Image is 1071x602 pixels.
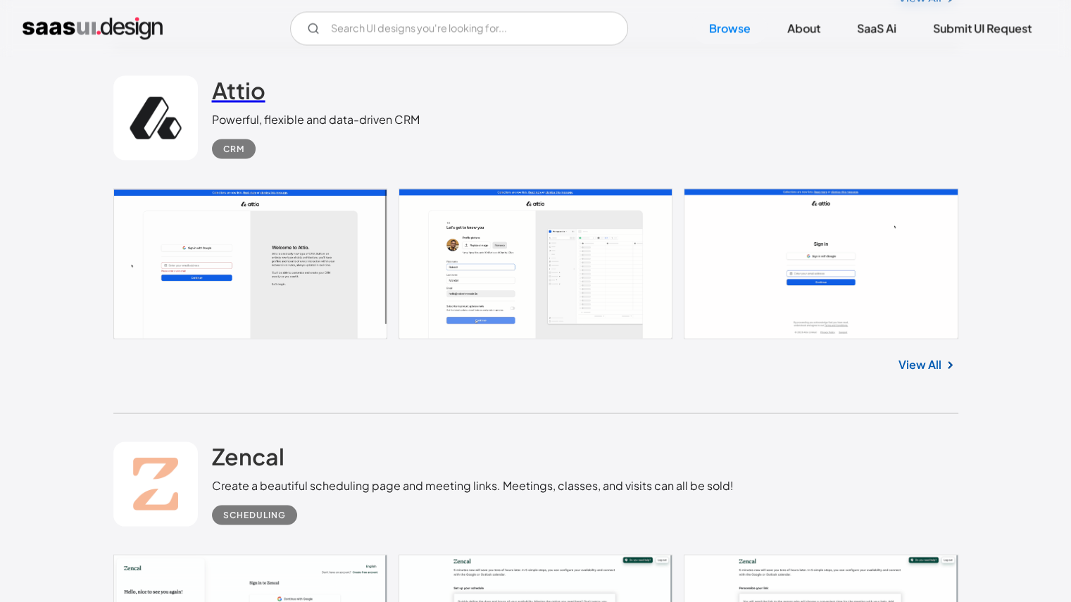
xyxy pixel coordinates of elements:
[290,11,628,45] form: Email Form
[223,506,286,523] div: Scheduling
[290,11,628,45] input: Search UI designs you're looking for...
[770,13,837,44] a: About
[212,111,420,127] div: Powerful, flexible and data-driven CRM
[898,356,941,372] a: View All
[212,75,265,104] h2: Attio
[223,140,244,157] div: CRM
[840,13,913,44] a: SaaS Ai
[212,477,734,494] div: Create a beautiful scheduling page and meeting links. Meetings, classes, and visits can all be sold!
[212,441,284,477] a: Zencal
[916,13,1048,44] a: Submit UI Request
[23,17,163,39] a: home
[692,13,768,44] a: Browse
[212,75,265,111] a: Attio
[212,441,284,470] h2: Zencal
